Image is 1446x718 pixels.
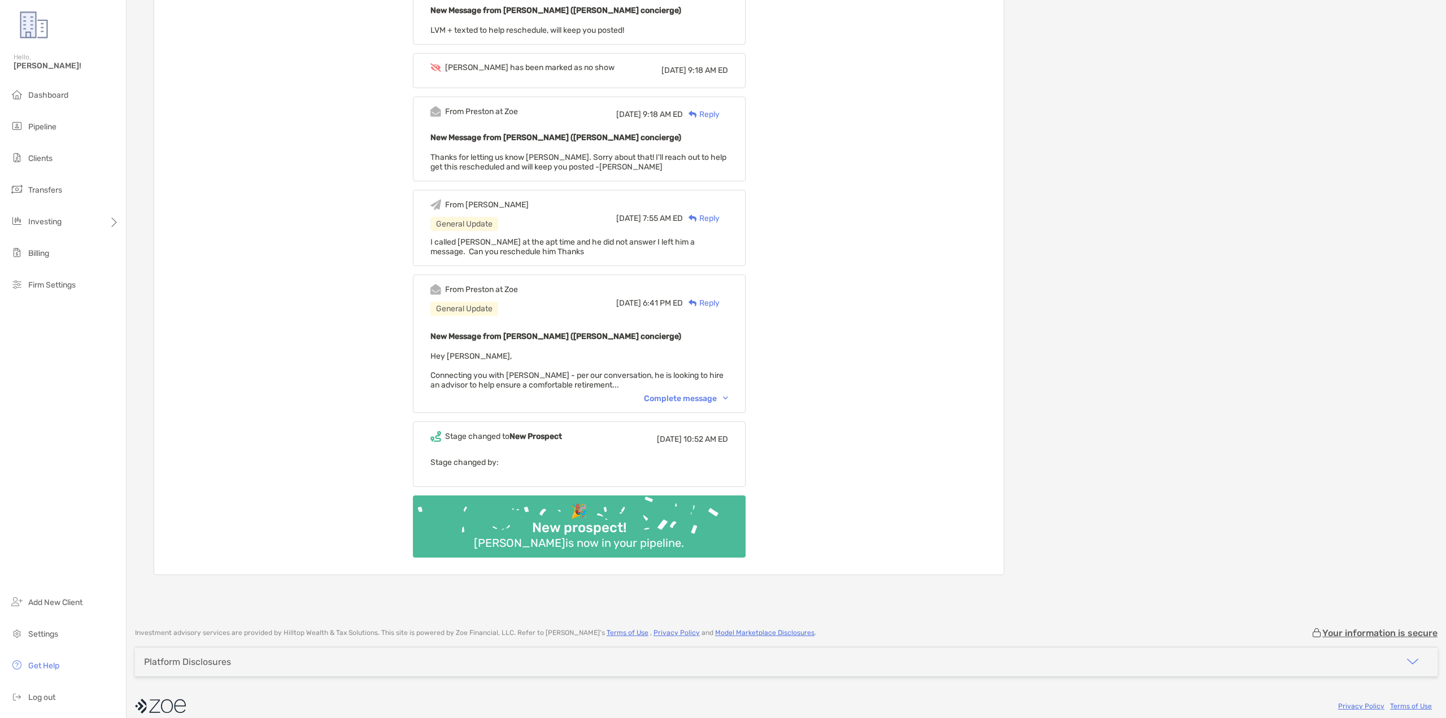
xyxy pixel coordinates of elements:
span: 6:41 PM ED [643,298,683,308]
span: [DATE] [616,214,641,223]
span: I called [PERSON_NAME] at the apt time and he did not answer I left him a message. Can you resche... [430,237,695,256]
div: From Preston at Zoe [445,285,518,294]
img: icon arrow [1406,655,1419,668]
img: get-help icon [10,658,24,672]
span: Settings [28,629,58,639]
img: Event icon [430,284,441,295]
div: General Update [430,302,498,316]
div: Reply [683,108,720,120]
img: Chevron icon [723,397,728,400]
img: settings icon [10,626,24,640]
span: Log out [28,693,55,702]
div: Stage changed to [445,432,562,441]
span: 7:55 AM ED [643,214,683,223]
span: 10:52 AM ED [683,434,728,444]
span: Clients [28,154,53,163]
span: 9:18 AM ED [688,66,728,75]
img: dashboard icon [10,88,24,101]
a: Privacy Policy [1338,702,1384,710]
img: logout icon [10,690,24,703]
span: Firm Settings [28,280,76,290]
a: Terms of Use [1390,702,1432,710]
img: Event icon [430,431,441,442]
p: Stage changed by: [430,455,728,469]
a: Terms of Use [607,629,648,637]
div: 🎉 [566,503,592,520]
span: Pipeline [28,122,56,132]
span: Get Help [28,661,59,671]
span: Dashboard [28,90,68,100]
span: Thanks for letting us know [PERSON_NAME]. Sorry about that! I'll reach out to help get this resch... [430,153,726,172]
b: New Message from [PERSON_NAME] ([PERSON_NAME] concierge) [430,133,681,142]
div: Reply [683,212,720,224]
img: clients icon [10,151,24,164]
span: [DATE] [657,434,682,444]
span: LVM + texted to help reschedule, will keep you posted! [430,25,624,35]
div: New prospect! [528,520,631,536]
div: From Preston at Zoe [445,107,518,116]
span: [PERSON_NAME]! [14,61,119,71]
img: pipeline icon [10,119,24,133]
span: [DATE] [661,66,686,75]
img: Reply icon [689,299,697,307]
b: New Message from [PERSON_NAME] ([PERSON_NAME] concierge) [430,332,681,341]
img: Event icon [430,63,441,72]
div: [PERSON_NAME] is now in your pipeline. [469,536,689,550]
img: billing icon [10,246,24,259]
img: Event icon [430,199,441,210]
img: Zoe Logo [14,5,54,45]
div: From [PERSON_NAME] [445,200,529,210]
span: Billing [28,249,49,258]
img: Event icon [430,106,441,117]
img: Reply icon [689,111,697,118]
img: Reply icon [689,215,697,222]
p: Your information is secure [1322,628,1438,638]
a: Privacy Policy [654,629,700,637]
div: Platform Disclosures [144,656,231,667]
span: Investing [28,217,62,227]
img: add_new_client icon [10,595,24,608]
div: General Update [430,217,498,231]
span: [DATE] [616,110,641,119]
b: New Message from [PERSON_NAME] ([PERSON_NAME] concierge) [430,6,681,15]
img: investing icon [10,214,24,228]
span: Hey [PERSON_NAME], Connecting you with [PERSON_NAME] - per our conversation, he is looking to hir... [430,351,724,390]
span: 9:18 AM ED [643,110,683,119]
div: [PERSON_NAME] has been marked as no show [445,63,615,72]
img: firm-settings icon [10,277,24,291]
span: Transfers [28,185,62,195]
img: transfers icon [10,182,24,196]
a: Model Marketplace Disclosures [715,629,815,637]
b: New Prospect [509,432,562,441]
p: Investment advisory services are provided by Hilltop Wealth & Tax Solutions . This site is powere... [135,629,816,637]
img: Confetti [413,495,746,548]
div: Reply [683,297,720,309]
span: [DATE] [616,298,641,308]
div: Complete message [644,394,728,403]
span: Add New Client [28,598,82,607]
